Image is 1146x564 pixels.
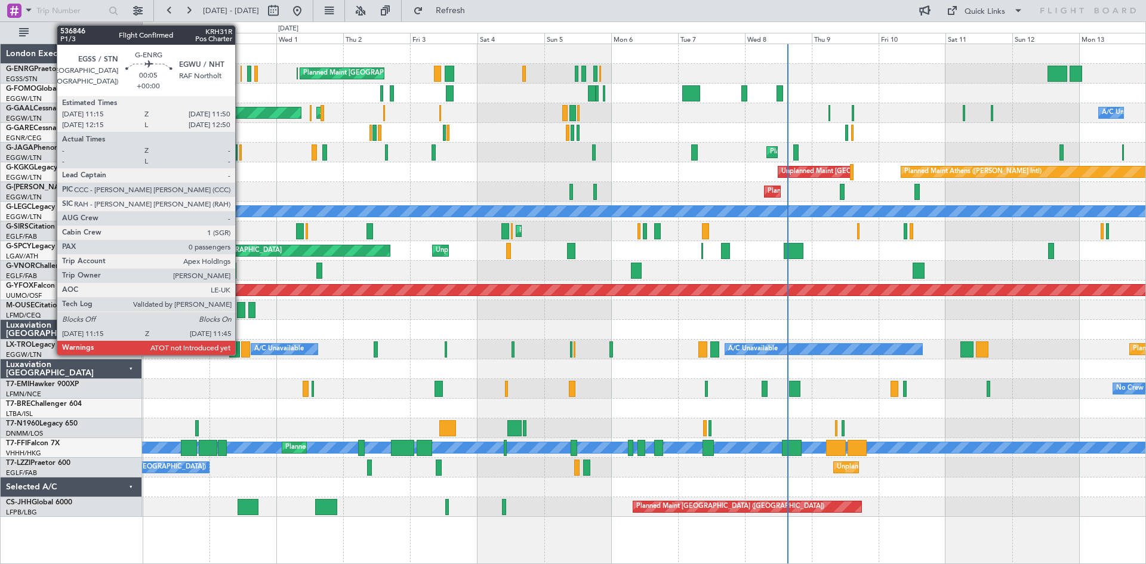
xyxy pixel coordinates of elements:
a: DNMM/LOS [6,429,43,438]
div: Quick Links [965,6,1005,18]
a: EGGW/LTN [6,114,42,123]
div: Planned Maint [GEOGRAPHIC_DATA] ([GEOGRAPHIC_DATA]) [636,498,824,516]
a: LTBA/ISL [6,409,33,418]
div: A/C Unavailable [254,340,304,358]
span: M-OUSE [6,302,35,309]
div: Planned Maint Athens ([PERSON_NAME] Intl) [904,163,1042,181]
a: EGGW/LTN [6,212,42,221]
a: G-JAGAPhenom 300 [6,144,75,152]
div: Unplanned Maint [GEOGRAPHIC_DATA] [436,242,558,260]
a: LGAV/ATH [6,252,38,261]
span: G-JAGA [6,144,33,152]
div: Wed 8 [745,33,812,44]
div: [DATE] [144,24,165,34]
div: Sun 12 [1012,33,1079,44]
a: G-GAALCessna Citation XLS+ [6,105,104,112]
a: T7-N1960Legacy 650 [6,420,78,427]
a: EGLF/FAB [6,272,37,281]
a: EGLF/FAB [6,232,37,241]
a: G-SIRSCitation Excel [6,223,75,230]
span: T7-LZZI [6,460,30,467]
a: LFPB/LBG [6,508,37,517]
span: CS-JHH [6,499,32,506]
div: Sat 11 [945,33,1012,44]
span: T7-BRE [6,400,30,408]
span: All Aircraft [31,29,126,37]
a: EGGW/LTN [6,153,42,162]
div: Sat 4 [478,33,544,44]
div: Thu 2 [343,33,410,44]
div: Fri 3 [410,33,477,44]
span: [DATE] - [DATE] [203,5,259,16]
a: G-KGKGLegacy 600 [6,164,72,171]
button: All Aircraft [13,23,130,42]
div: Mon 29 [143,33,210,44]
a: EGGW/LTN [6,350,42,359]
span: G-SIRS [6,223,29,230]
a: EGGW/LTN [6,94,42,103]
span: G-VNOR [6,263,35,270]
a: G-SPCYLegacy 650 [6,243,70,250]
div: No Crew [1116,380,1144,397]
a: LX-TROLegacy 650 [6,341,70,349]
a: T7-LZZIPraetor 600 [6,460,70,467]
div: Tue 7 [678,33,745,44]
a: EGSS/STN [6,75,38,84]
a: EGNR/CEG [6,134,42,143]
span: G-[PERSON_NAME] [6,184,72,191]
div: Planned Maint [GEOGRAPHIC_DATA] ([GEOGRAPHIC_DATA]) [768,183,956,201]
span: G-YFOX [6,282,33,289]
a: T7-EMIHawker 900XP [6,381,79,388]
button: Refresh [408,1,479,20]
a: G-ENRGPraetor 600 [6,66,74,73]
div: A/C Unavailable [728,340,778,358]
span: Refresh [426,7,476,15]
span: G-KGKG [6,164,34,171]
div: Unplanned Maint [GEOGRAPHIC_DATA] (Ataturk) [781,163,932,181]
a: EGLF/FAB [6,469,37,477]
div: Sun 5 [544,33,611,44]
a: VHHH/HKG [6,449,41,458]
span: T7-EMI [6,381,29,388]
span: G-LEGC [6,204,32,211]
div: Mon 13 [1079,33,1146,44]
div: Planned Maint [GEOGRAPHIC_DATA] ([GEOGRAPHIC_DATA]) [303,64,491,82]
span: T7-N1960 [6,420,39,427]
div: Fri 10 [879,33,945,44]
span: T7-FFI [6,440,27,447]
a: CS-JHHGlobal 6000 [6,499,72,506]
div: Planned Maint [GEOGRAPHIC_DATA] ([GEOGRAPHIC_DATA]) [285,439,473,457]
input: Trip Number [36,2,105,20]
a: G-YFOXFalcon 2000EX [6,282,83,289]
span: LX-TRO [6,341,32,349]
span: G-GARE [6,125,33,132]
div: Mon 6 [611,33,678,44]
a: M-OUSECitation Mustang [6,302,93,309]
button: Quick Links [941,1,1029,20]
a: EGGW/LTN [6,193,42,202]
div: Planned Maint [GEOGRAPHIC_DATA] [168,242,282,260]
div: Thu 9 [812,33,879,44]
a: LFMN/NCE [6,390,41,399]
div: AOG Maint Dusseldorf [320,104,389,122]
a: G-[PERSON_NAME]Cessna Citation XLS [6,184,138,191]
a: T7-BREChallenger 604 [6,400,82,408]
div: Tue 30 [210,33,276,44]
div: Planned Maint [GEOGRAPHIC_DATA] ([GEOGRAPHIC_DATA]) [770,143,958,161]
a: UUMO/OSF [6,291,42,300]
a: G-LEGCLegacy 600 [6,204,70,211]
div: Planned Maint [GEOGRAPHIC_DATA] ([GEOGRAPHIC_DATA]) [519,222,707,240]
div: Unplanned Maint [GEOGRAPHIC_DATA] ([GEOGRAPHIC_DATA]) [837,458,1033,476]
span: G-GAAL [6,105,33,112]
span: G-ENRG [6,66,34,73]
span: G-SPCY [6,243,32,250]
a: G-VNORChallenger 650 [6,263,87,270]
a: EGGW/LTN [6,173,42,182]
a: G-GARECessna Citation XLS+ [6,125,104,132]
div: [DATE] [278,24,298,34]
span: G-FOMO [6,85,36,93]
div: Wed 1 [276,33,343,44]
a: LFMD/CEQ [6,311,41,320]
a: T7-FFIFalcon 7X [6,440,60,447]
a: G-FOMOGlobal 6000 [6,85,77,93]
